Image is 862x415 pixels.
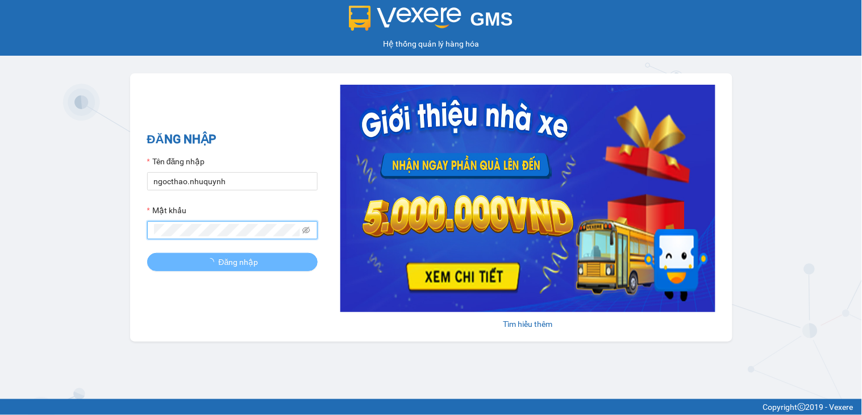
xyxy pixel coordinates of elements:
[302,226,310,234] span: eye-invisible
[206,258,219,266] span: loading
[470,9,513,30] span: GMS
[798,403,806,411] span: copyright
[3,38,859,50] div: Hệ thống quản lý hàng hóa
[154,224,301,236] input: Mật khẩu
[219,256,259,268] span: Đăng nhập
[9,401,853,413] div: Copyright 2019 - Vexere
[147,253,318,271] button: Đăng nhập
[147,204,186,217] label: Mật khẩu
[349,17,513,26] a: GMS
[147,172,318,190] input: Tên đăng nhập
[147,130,318,149] h2: ĐĂNG NHẬP
[349,6,461,31] img: logo 2
[340,85,715,312] img: banner-0
[147,155,205,168] label: Tên đăng nhập
[340,318,715,330] div: Tìm hiểu thêm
